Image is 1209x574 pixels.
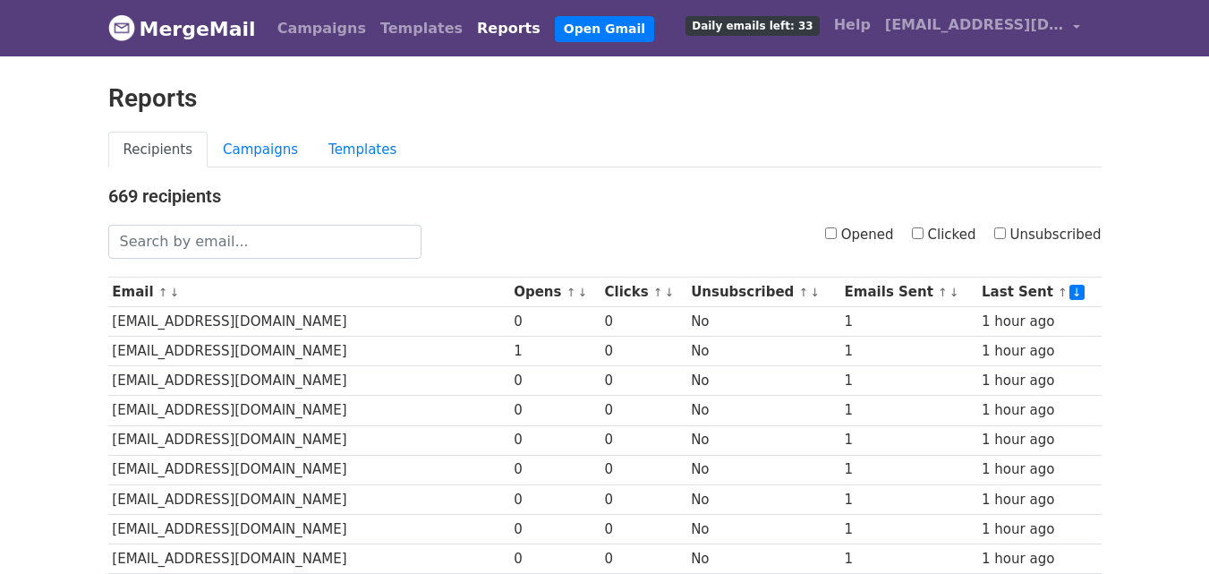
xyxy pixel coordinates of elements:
td: 0 [509,514,600,544]
td: [EMAIL_ADDRESS][DOMAIN_NAME] [108,366,510,396]
td: 1 [840,455,977,484]
th: Emails Sent [840,278,977,307]
td: 1 hour ago [977,337,1101,366]
th: Last Sent [977,278,1101,307]
td: 0 [509,544,600,573]
td: 1 hour ago [977,455,1101,484]
td: No [686,337,839,366]
h2: Reports [108,83,1102,114]
td: 0 [600,366,687,396]
td: 1 [509,337,600,366]
td: 0 [600,337,687,366]
td: 0 [600,544,687,573]
td: 1 [840,484,977,514]
a: Campaigns [208,132,313,168]
td: 0 [509,455,600,484]
td: 0 [600,425,687,455]
td: 0 [509,396,600,425]
td: 1 hour ago [977,484,1101,514]
td: 1 hour ago [977,425,1101,455]
input: Unsubscribed [994,227,1006,239]
a: Templates [313,132,412,168]
td: 0 [600,396,687,425]
td: No [686,366,839,396]
td: 0 [509,366,600,396]
td: 1 [840,514,977,544]
a: ↑ [938,286,948,299]
td: [EMAIL_ADDRESS][DOMAIN_NAME] [108,484,510,514]
a: Daily emails left: 33 [678,7,826,43]
td: [EMAIL_ADDRESS][DOMAIN_NAME] [108,337,510,366]
label: Clicked [912,225,976,245]
td: 1 hour ago [977,544,1101,573]
a: ↑ [799,286,809,299]
input: Opened [825,227,837,239]
td: [EMAIL_ADDRESS][DOMAIN_NAME] [108,514,510,544]
a: ↑ [566,286,576,299]
a: ↓ [810,286,820,299]
td: 1 [840,396,977,425]
input: Clicked [912,227,924,239]
a: Templates [373,11,470,47]
th: Unsubscribed [686,278,839,307]
a: ↑ [1058,286,1068,299]
td: 0 [509,484,600,514]
td: [EMAIL_ADDRESS][DOMAIN_NAME] [108,425,510,455]
a: ↑ [653,286,663,299]
td: No [686,396,839,425]
td: No [686,514,839,544]
a: Help [827,7,878,43]
a: Recipients [108,132,209,168]
a: ↑ [158,286,168,299]
label: Unsubscribed [994,225,1102,245]
a: Campaigns [270,11,373,47]
th: Email [108,278,510,307]
td: 0 [509,425,600,455]
td: 1 hour ago [977,514,1101,544]
td: 0 [600,307,687,337]
a: ↓ [665,286,675,299]
td: 0 [600,514,687,544]
td: No [686,484,839,514]
img: MergeMail logo [108,14,135,41]
a: ↓ [170,286,180,299]
span: [EMAIL_ADDRESS][DOMAIN_NAME] [885,14,1064,36]
a: ↓ [577,286,587,299]
td: 1 [840,425,977,455]
td: 1 [840,544,977,573]
td: 0 [600,484,687,514]
td: [EMAIL_ADDRESS][DOMAIN_NAME] [108,307,510,337]
td: 0 [509,307,600,337]
a: ↓ [949,286,959,299]
td: [EMAIL_ADDRESS][DOMAIN_NAME] [108,455,510,484]
label: Opened [825,225,894,245]
input: Search by email... [108,225,421,259]
span: Daily emails left: 33 [685,16,819,36]
td: 1 [840,307,977,337]
th: Clicks [600,278,687,307]
td: 1 hour ago [977,307,1101,337]
td: No [686,425,839,455]
a: Reports [470,11,548,47]
a: [EMAIL_ADDRESS][DOMAIN_NAME] [878,7,1087,49]
td: No [686,307,839,337]
td: No [686,544,839,573]
a: ↓ [1069,285,1085,300]
td: 1 [840,366,977,396]
a: MergeMail [108,10,256,47]
td: 0 [600,455,687,484]
td: 1 hour ago [977,366,1101,396]
td: [EMAIL_ADDRESS][DOMAIN_NAME] [108,544,510,573]
td: [EMAIL_ADDRESS][DOMAIN_NAME] [108,396,510,425]
td: 1 [840,337,977,366]
a: Open Gmail [555,16,654,42]
td: 1 hour ago [977,396,1101,425]
th: Opens [509,278,600,307]
h4: 669 recipients [108,185,1102,207]
td: No [686,455,839,484]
